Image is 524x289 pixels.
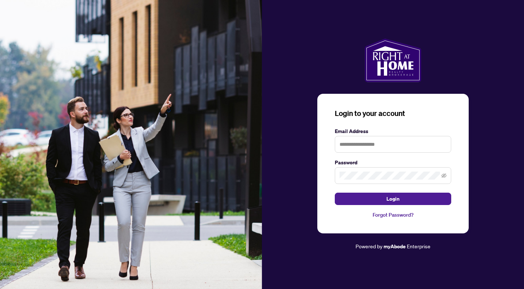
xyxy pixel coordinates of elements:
label: Password [335,158,451,166]
span: Powered by [356,243,382,249]
label: Email Address [335,127,451,135]
span: eye-invisible [441,173,446,178]
a: Forgot Password? [335,211,451,219]
button: Login [335,193,451,205]
span: Login [386,193,400,205]
img: ma-logo [365,39,421,82]
a: myAbode [384,242,406,250]
h3: Login to your account [335,108,451,119]
span: Enterprise [407,243,430,249]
